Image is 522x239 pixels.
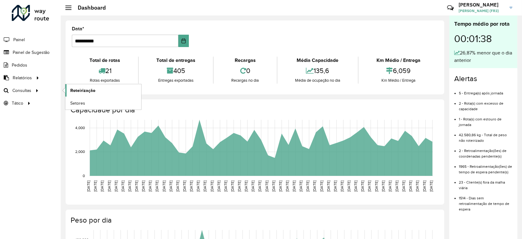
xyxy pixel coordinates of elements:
[340,180,344,192] text: [DATE]
[189,180,193,192] text: [DATE]
[459,112,512,128] li: 1 - Rota(s) com estouro de jornada
[230,180,234,192] text: [DATE]
[169,180,173,192] text: [DATE]
[258,180,262,192] text: [DATE]
[454,28,512,49] div: 00:01:38
[347,180,351,192] text: [DATE]
[13,37,25,43] span: Painel
[86,180,90,192] text: [DATE]
[140,57,212,64] div: Total de entregas
[12,62,27,68] span: Pedidos
[459,8,505,14] span: [PERSON_NAME] (FR3)
[72,25,84,33] label: Data
[217,180,221,192] text: [DATE]
[388,180,392,192] text: [DATE]
[395,180,399,192] text: [DATE]
[415,180,420,192] text: [DATE]
[215,64,275,77] div: 0
[176,180,180,192] text: [DATE]
[285,180,289,192] text: [DATE]
[326,180,330,192] text: [DATE]
[140,64,212,77] div: 405
[155,180,159,192] text: [DATE]
[368,180,372,192] text: [DATE]
[279,77,357,84] div: Média de ocupação no dia
[224,180,228,192] text: [DATE]
[71,216,438,225] h4: Peso por dia
[459,128,512,143] li: 42.580,86 kg - Total de peso não roteirizado
[360,64,437,77] div: 6,059
[73,64,137,77] div: 21
[196,180,200,192] text: [DATE]
[93,180,97,192] text: [DATE]
[75,150,85,154] text: 2,000
[402,180,406,192] text: [DATE]
[292,180,296,192] text: [DATE]
[459,143,512,159] li: 2 - Retroalimentação(ões) de coordenadas pendente(s)
[374,180,378,192] text: [DATE]
[381,180,385,192] text: [DATE]
[215,57,275,64] div: Recargas
[279,57,357,64] div: Média Capacidade
[459,159,512,175] li: 1965 - Retroalimentação(ões) de tempo de espera pendente(s)
[333,180,337,192] text: [DATE]
[72,4,106,11] h2: Dashboard
[75,126,85,130] text: 4,000
[454,20,512,28] div: Tempo médio por rota
[320,180,324,192] text: [DATE]
[299,180,303,192] text: [DATE]
[459,2,505,8] h3: [PERSON_NAME]
[279,64,357,77] div: 135,6
[100,180,104,192] text: [DATE]
[454,49,512,64] div: 26,87% menor que o dia anterior
[141,180,145,192] text: [DATE]
[244,180,248,192] text: [DATE]
[459,86,512,96] li: 5 - Entrega(s) após jornada
[12,100,23,106] span: Tático
[265,180,269,192] text: [DATE]
[444,1,457,15] a: Contato Rápido
[360,180,364,192] text: [DATE]
[121,180,125,192] text: [DATE]
[313,180,317,192] text: [DATE]
[251,180,255,192] text: [DATE]
[70,100,85,106] span: Setores
[210,180,214,192] text: [DATE]
[360,57,437,64] div: Km Médio / Entrega
[237,180,241,192] text: [DATE]
[422,180,426,192] text: [DATE]
[408,180,412,192] text: [DATE]
[13,75,32,81] span: Relatórios
[459,96,512,112] li: 2 - Rota(s) com excesso de capacidade
[182,180,186,192] text: [DATE]
[128,180,132,192] text: [DATE]
[73,77,137,84] div: Rotas exportadas
[134,180,138,192] text: [DATE]
[459,191,512,212] li: 1514 - Dias sem retroalimentação de tempo de espera
[13,49,50,56] span: Painel de Sugestão
[178,35,189,47] button: Choose Date
[65,97,141,109] a: Setores
[140,77,212,84] div: Entregas exportadas
[272,180,276,192] text: [DATE]
[70,87,95,94] span: Roteirização
[71,106,438,115] h4: Capacidade por dia
[203,180,207,192] text: [DATE]
[354,180,358,192] text: [DATE]
[114,180,118,192] text: [DATE]
[459,175,512,191] li: 23 - Cliente(s) fora da malha viária
[162,180,166,192] text: [DATE]
[83,174,85,178] text: 0
[107,180,111,192] text: [DATE]
[454,74,512,83] h4: Alertas
[148,180,152,192] text: [DATE]
[215,77,275,84] div: Recargas no dia
[73,57,137,64] div: Total de rotas
[360,77,437,84] div: Km Médio / Entrega
[65,84,141,97] a: Roteirização
[12,87,31,94] span: Consultas
[278,180,282,192] text: [DATE]
[306,180,310,192] text: [DATE]
[429,180,433,192] text: [DATE]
